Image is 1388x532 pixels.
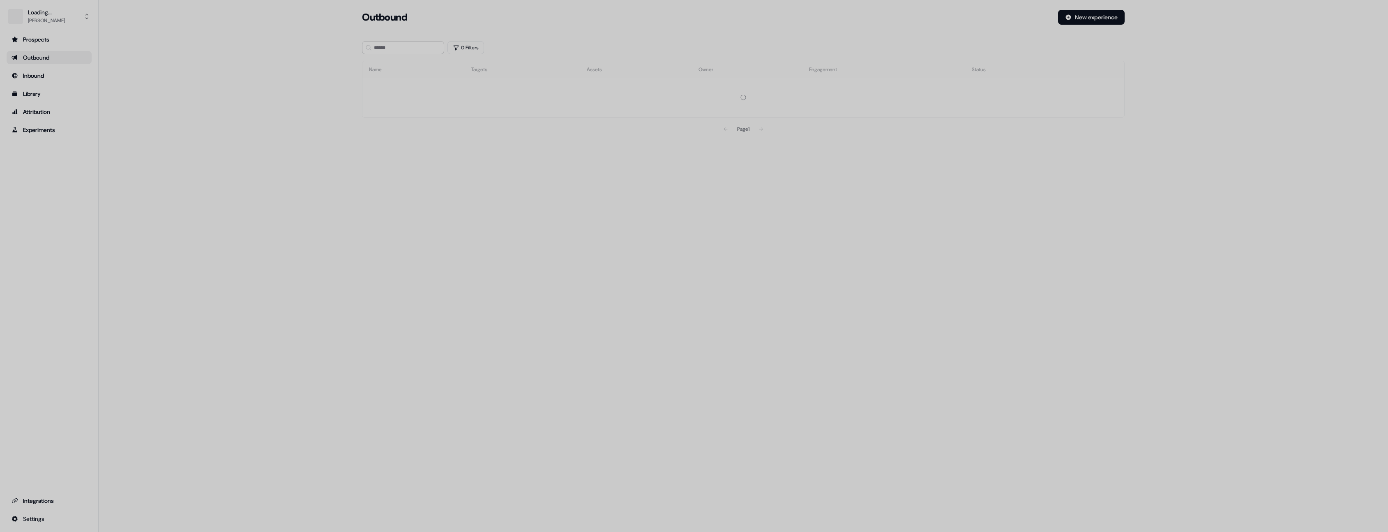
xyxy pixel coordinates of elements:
[7,33,92,46] a: Go to prospects
[7,69,92,82] a: Go to Inbound
[12,108,87,116] div: Attribution
[362,11,407,23] h3: Outbound
[12,497,87,505] div: Integrations
[12,53,87,62] div: Outbound
[7,51,92,64] a: Go to outbound experience
[28,8,65,16] div: Loading...
[447,41,484,54] button: 0 Filters
[7,512,92,525] a: Go to integrations
[7,123,92,136] a: Go to experiments
[12,72,87,80] div: Inbound
[28,16,65,25] div: [PERSON_NAME]
[7,7,92,26] button: Loading...[PERSON_NAME]
[7,494,92,507] a: Go to integrations
[12,515,87,523] div: Settings
[7,87,92,100] a: Go to templates
[12,126,87,134] div: Experiments
[12,35,87,44] div: Prospects
[7,105,92,118] a: Go to attribution
[12,90,87,98] div: Library
[1058,10,1125,25] button: New experience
